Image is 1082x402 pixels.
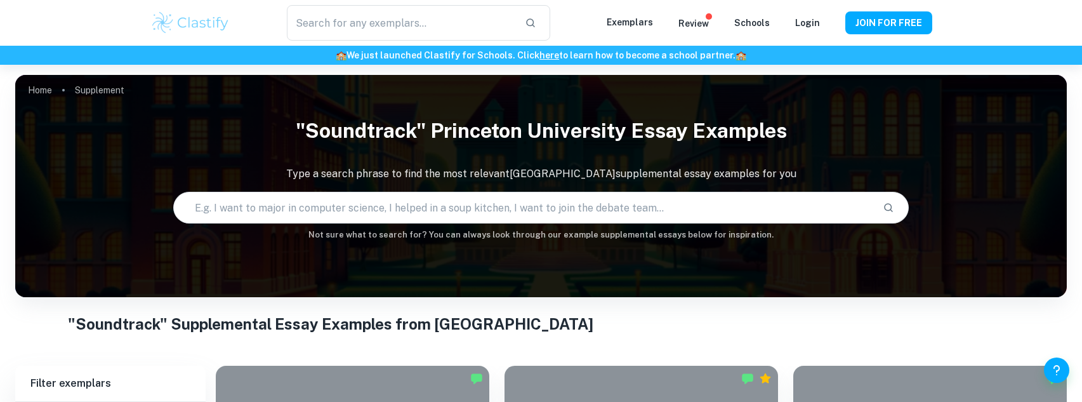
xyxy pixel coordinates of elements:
[15,366,206,401] h6: Filter exemplars
[15,166,1067,182] p: Type a search phrase to find the most relevant [GEOGRAPHIC_DATA] supplemental essay examples for you
[75,83,124,97] p: Supplement
[734,18,770,28] a: Schools
[741,372,754,385] img: Marked
[174,190,873,225] input: E.g. I want to major in computer science, I helped in a soup kitchen, I want to join the debate t...
[336,50,346,60] span: 🏫
[15,111,1067,151] h1: "Soundtrack" Princeton University Essay Examples
[759,372,772,385] div: Premium
[539,50,559,60] a: here
[845,11,932,34] button: JOIN FOR FREE
[3,48,1079,62] h6: We just launched Clastify for Schools. Click to learn how to become a school partner.
[15,229,1067,241] h6: Not sure what to search for? You can always look through our example supplemental essays below fo...
[795,18,820,28] a: Login
[678,17,709,30] p: Review
[68,312,1014,335] h1: "Soundtrack" Supplemental Essay Examples from [GEOGRAPHIC_DATA]
[1044,358,1069,383] button: Help and Feedback
[607,15,653,29] p: Exemplars
[878,197,899,218] button: Search
[150,10,231,36] img: Clastify logo
[28,81,52,99] a: Home
[287,5,514,41] input: Search for any exemplars...
[470,372,483,385] img: Marked
[736,50,746,60] span: 🏫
